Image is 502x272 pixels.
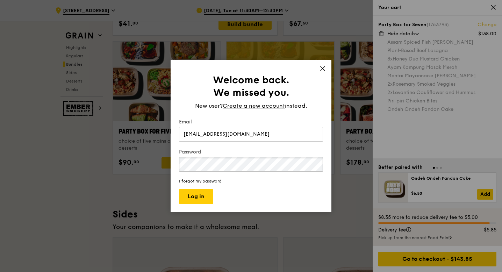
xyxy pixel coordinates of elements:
span: New user? [195,102,223,109]
label: Password [179,149,323,156]
span: instead. [285,102,307,109]
button: Log in [179,189,213,204]
label: Email [179,119,323,126]
h1: Welcome back. We missed you. [179,74,323,99]
span: Create a new account [223,102,285,110]
a: I forgot my password [179,179,323,184]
